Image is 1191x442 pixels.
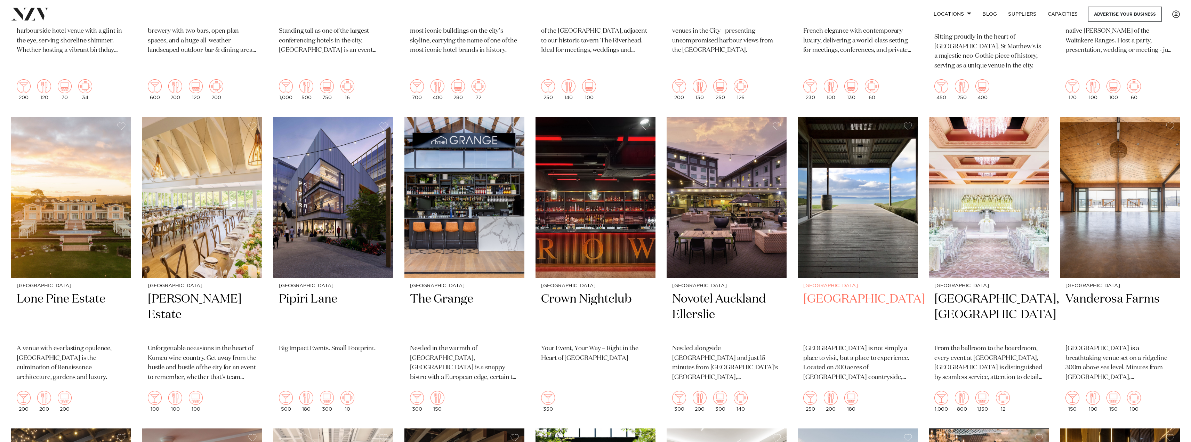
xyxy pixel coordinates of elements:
h2: The Grange [410,291,519,338]
img: tab_keywords_by_traffic_grey.svg [69,40,75,46]
img: cocktail.png [803,391,817,405]
img: dining.png [955,391,969,405]
div: 750 [320,79,334,100]
img: cocktail.png [17,391,31,405]
div: 500 [279,391,293,412]
div: 140 [734,391,748,412]
img: theatre.png [1106,79,1120,93]
p: [GEOGRAPHIC_DATA] is not simply a place to visit, but a place to experience. Located on 500 acres... [803,344,912,383]
div: 350 [541,391,555,412]
h2: [GEOGRAPHIC_DATA], [GEOGRAPHIC_DATA] [934,291,1043,338]
div: 280 [451,79,465,100]
div: 250 [955,79,969,100]
img: dining.png [37,391,51,405]
img: logo_orange.svg [11,11,17,17]
div: 150 [430,391,444,412]
p: Nestled alongside [GEOGRAPHIC_DATA] and just 15 minutes from [GEOGRAPHIC_DATA]'s [GEOGRAPHIC_DATA... [672,344,781,383]
div: 180 [299,391,313,412]
div: 130 [693,79,707,100]
div: 60 [1127,79,1141,100]
img: meeting.png [340,391,354,405]
div: 126 [734,79,748,100]
img: meeting.png [209,79,223,93]
img: theatre.png [844,391,858,405]
img: cocktail.png [541,391,555,405]
div: 150 [1106,391,1120,412]
div: 230 [803,79,817,100]
small: [GEOGRAPHIC_DATA] [803,283,912,289]
div: Keywords by Traffic [77,41,117,46]
img: dining.png [562,79,576,93]
div: 120 [189,79,203,100]
p: OUR WORLD IS YOUR PLAYGROUND Standing tall as one of the largest conferencing hotels in the city,... [279,17,388,56]
p: [GEOGRAPHIC_DATA] is a breathtaking venue set on a ridgeline 300m above sea level. Minutes from [... [1065,344,1174,383]
div: 100 [1127,391,1141,412]
h2: Pipiri Lane [279,291,388,338]
div: 10 [340,391,354,412]
div: 60 [865,79,879,100]
img: meeting.png [865,79,879,93]
img: tab_domain_overview_orange.svg [19,40,24,46]
img: cocktail.png [934,391,948,405]
div: 500 [299,79,313,100]
p: A uniquely NZ venue nestled in the native [PERSON_NAME] of the Waitakere Ranges. Host a party, pr... [1065,17,1174,56]
div: 200 [672,79,686,100]
img: cocktail.png [148,391,162,405]
small: [GEOGRAPHIC_DATA] [17,283,126,289]
h2: Crown Nightclub [541,291,650,338]
div: 120 [1065,79,1079,100]
img: theatre.png [58,391,72,405]
div: 300 [320,391,334,412]
div: 200 [209,79,223,100]
img: dining.png [299,79,313,93]
img: dining.png [955,79,969,93]
a: Advertise your business [1088,7,1162,22]
div: 400 [430,79,444,100]
small: [GEOGRAPHIC_DATA] [541,283,650,289]
div: 16 [340,79,354,100]
small: [GEOGRAPHIC_DATA] [1065,283,1174,289]
div: 200 [693,391,707,412]
div: 180 [844,391,858,412]
div: 100 [582,79,596,100]
div: 200 [37,391,51,412]
img: meeting.png [734,79,748,93]
div: 800 [955,391,969,412]
img: website_grey.svg [11,18,17,24]
a: [GEOGRAPHIC_DATA] [GEOGRAPHIC_DATA], [GEOGRAPHIC_DATA] From the ballroom to the boardroom, every ... [929,117,1049,417]
div: 700 [410,79,424,100]
img: dining.png [693,79,707,93]
p: [GEOGRAPHIC_DATA] is one of the most iconic buildings on the city’s skyline, carrying the name of... [410,17,519,56]
div: 250 [713,79,727,100]
img: meeting.png [996,391,1010,405]
img: dining.png [693,391,707,405]
img: meeting.png [472,79,485,93]
img: nzv-logo.png [11,8,49,20]
img: meeting.png [734,391,748,405]
a: [GEOGRAPHIC_DATA] [PERSON_NAME] Estate Unforgettable occasions in the heart of Kumeu wine country... [142,117,262,417]
div: 70 [58,79,72,100]
img: dining.png [430,79,444,93]
div: 300 [713,391,727,412]
div: 200 [17,79,31,100]
img: theatre.png [975,391,989,405]
img: theatre.png [189,391,203,405]
p: Your Event, Your Way – Right in the Heart of [GEOGRAPHIC_DATA] [541,344,650,363]
p: A venue with everlasting opulence, [GEOGRAPHIC_DATA] is the culmination of Renaissance architectu... [17,344,126,383]
img: cocktail.png [148,79,162,93]
div: 200 [824,391,838,412]
img: cocktail.png [17,79,31,93]
a: [GEOGRAPHIC_DATA] The Grange Nestled in the warmth of [GEOGRAPHIC_DATA], [GEOGRAPHIC_DATA] is a s... [404,117,524,417]
div: 300 [672,391,686,412]
img: cocktail.png [410,391,424,405]
div: 200 [17,391,31,412]
img: dining.png [430,391,444,405]
div: 300 [410,391,424,412]
p: Rydges is one of the most breathtaking venues in the City - presenting uncompromised harbour view... [672,17,781,56]
div: 34 [78,79,92,100]
a: Capacities [1042,7,1084,22]
img: dining.png [37,79,51,93]
p: [GEOGRAPHIC_DATA] blends classic French elegance with contemporary luxury, delivering a world-cla... [803,17,912,56]
img: dining.png [1086,391,1100,405]
a: Locations [928,7,977,22]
